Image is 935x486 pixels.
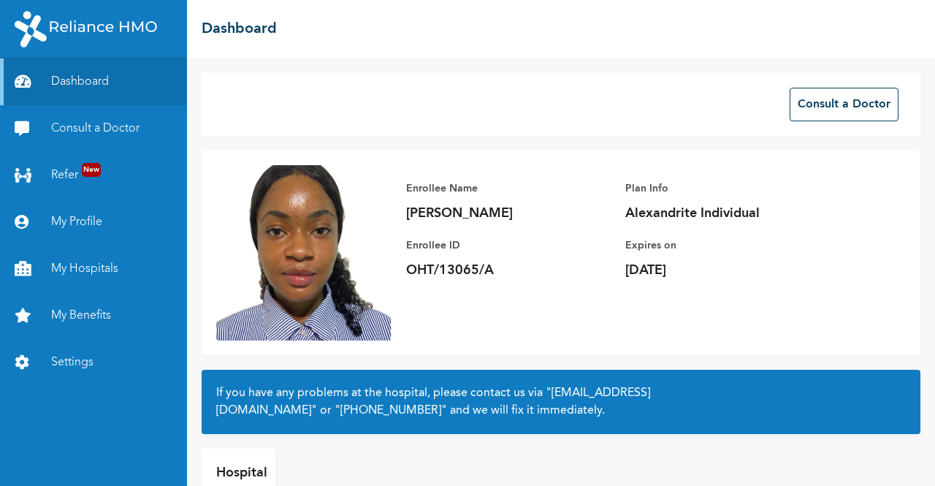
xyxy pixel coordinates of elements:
[15,11,157,48] img: RelianceHMO's Logo
[790,88,898,121] button: Consult a Doctor
[335,405,447,417] a: "[PHONE_NUMBER]"
[82,163,101,177] span: New
[625,237,830,254] p: Expires on
[406,180,611,197] p: Enrollee Name
[406,237,611,254] p: Enrollee ID
[406,205,611,222] p: [PERSON_NAME]
[202,18,277,40] h2: Dashboard
[406,262,611,279] p: OHT/13065/A
[625,262,830,279] p: [DATE]
[625,205,830,222] p: Alexandrite Individual
[216,384,906,419] h2: If you have any problems at the hospital, please contact us via or and we will fix it immediately.
[625,180,830,197] p: Plan Info
[216,165,392,341] img: Enrollee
